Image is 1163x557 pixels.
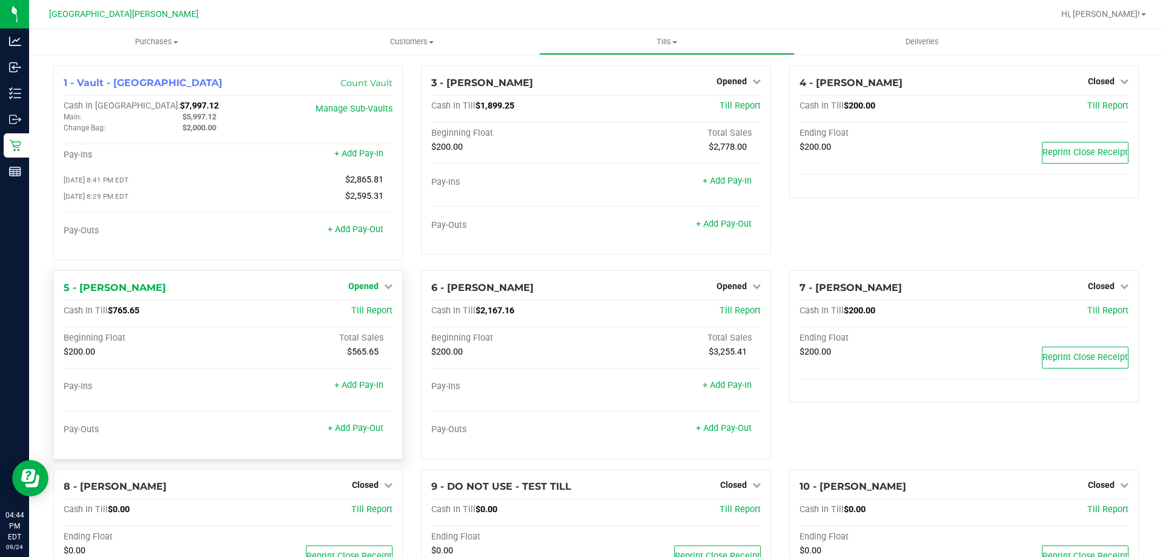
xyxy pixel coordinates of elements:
[64,176,128,184] span: [DATE] 8:41 PM EDT
[703,380,752,390] a: + Add Pay-In
[1088,76,1115,86] span: Closed
[709,347,747,357] span: $3,255.41
[800,101,844,111] span: Cash In Till
[64,113,82,121] span: Main:
[1042,352,1128,362] span: Reprint Close Receipt
[431,177,596,188] div: Pay-Ins
[696,423,752,433] a: + Add Pay-Out
[800,282,902,293] span: 7 - [PERSON_NAME]
[800,305,844,316] span: Cash In Till
[1042,142,1128,164] button: Reprint Close Receipt
[285,36,538,47] span: Customers
[347,347,379,357] span: $565.65
[800,545,821,556] span: $0.00
[29,29,284,55] a: Purchases
[717,281,747,291] span: Opened
[889,36,955,47] span: Deliveries
[12,460,48,496] iframe: Resource center
[475,305,514,316] span: $2,167.16
[351,504,393,515] a: Till Report
[431,142,463,152] span: $200.00
[108,504,130,515] span: $0.00
[9,61,21,73] inline-svg: Inbound
[800,128,964,139] div: Ending Float
[540,36,794,47] span: Tills
[352,480,379,490] span: Closed
[64,545,85,556] span: $0.00
[596,128,761,139] div: Total Sales
[29,36,284,47] span: Purchases
[431,305,475,316] span: Cash In Till
[844,305,875,316] span: $200.00
[800,532,964,542] div: Ending Float
[351,305,393,316] a: Till Report
[431,504,475,515] span: Cash In Till
[431,220,596,231] div: Pay-Outs
[431,545,453,556] span: $0.00
[1088,480,1115,490] span: Closed
[1088,281,1115,291] span: Closed
[49,9,199,19] span: [GEOGRAPHIC_DATA][PERSON_NAME]
[431,347,463,357] span: $200.00
[800,504,844,515] span: Cash In Till
[1087,101,1128,111] a: Till Report
[717,76,747,86] span: Opened
[64,424,228,435] div: Pay-Outs
[800,347,831,357] span: $200.00
[844,504,866,515] span: $0.00
[345,175,383,185] span: $2,865.81
[800,77,903,88] span: 4 - [PERSON_NAME]
[1087,305,1128,316] span: Till Report
[720,504,761,515] a: Till Report
[64,481,167,492] span: 8 - [PERSON_NAME]
[345,191,383,201] span: $2,595.31
[720,480,747,490] span: Closed
[64,124,105,132] span: Change Bag:
[64,532,228,542] div: Ending Float
[431,128,596,139] div: Beginning Float
[431,333,596,344] div: Beginning Float
[475,504,497,515] span: $0.00
[182,123,216,132] span: $2,000.00
[64,504,108,515] span: Cash In Till
[334,380,383,390] a: + Add Pay-In
[431,381,596,392] div: Pay-Ins
[795,29,1050,55] a: Deliveries
[5,510,24,542] p: 04:44 PM EDT
[720,101,761,111] a: Till Report
[431,77,533,88] span: 3 - [PERSON_NAME]
[9,87,21,99] inline-svg: Inventory
[696,219,752,229] a: + Add Pay-Out
[844,101,875,111] span: $200.00
[720,305,761,316] a: Till Report
[64,225,228,236] div: Pay-Outs
[228,333,393,344] div: Total Sales
[1042,147,1128,158] span: Reprint Close Receipt
[64,333,228,344] div: Beginning Float
[431,424,596,435] div: Pay-Outs
[1087,504,1128,515] a: Till Report
[9,139,21,152] inline-svg: Retail
[539,29,794,55] a: Tills
[9,113,21,125] inline-svg: Outbound
[431,101,475,111] span: Cash In Till
[800,142,831,152] span: $200.00
[180,101,219,111] span: $7,997.12
[431,282,534,293] span: 6 - [PERSON_NAME]
[64,77,222,88] span: 1 - Vault - [GEOGRAPHIC_DATA]
[64,305,108,316] span: Cash In Till
[64,101,180,111] span: Cash In [GEOGRAPHIC_DATA]:
[284,29,539,55] a: Customers
[182,112,216,121] span: $5,997.12
[1061,9,1140,19] span: Hi, [PERSON_NAME]!
[334,148,383,159] a: + Add Pay-In
[9,165,21,178] inline-svg: Reports
[475,101,514,111] span: $1,899.25
[64,347,95,357] span: $200.00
